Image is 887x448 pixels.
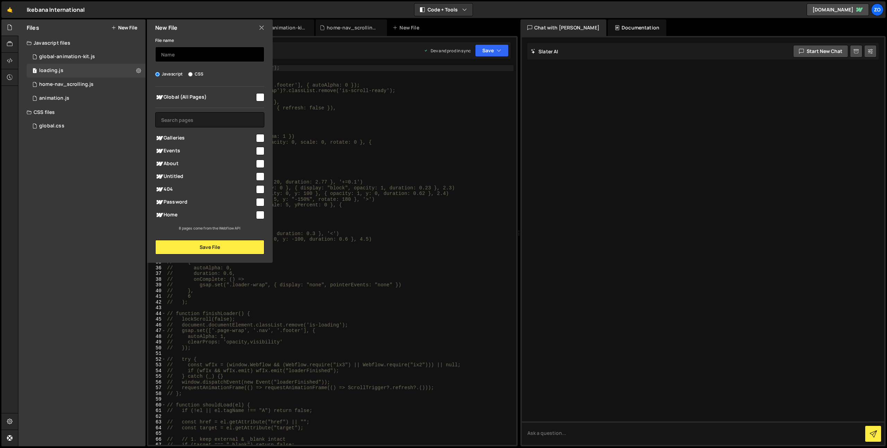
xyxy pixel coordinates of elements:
[871,3,884,16] a: Zo
[148,357,166,362] div: 52
[155,47,264,62] input: Name
[148,425,166,431] div: 64
[39,81,94,88] div: home-nav_scrolling.js
[254,24,306,31] div: global-animation-kit.js
[148,368,166,374] div: 54
[148,265,166,271] div: 36
[188,72,193,77] input: CSS
[148,442,166,448] div: 67
[27,78,146,91] div: 14777/43779.js
[39,123,64,129] div: global.css
[393,24,422,31] div: New File
[155,172,255,181] span: Untitled
[148,288,166,294] div: 40
[27,24,39,32] h2: Files
[148,402,166,408] div: 60
[27,119,146,133] div: 14777/43548.css
[148,419,166,425] div: 63
[155,211,255,219] span: Home
[148,277,166,283] div: 38
[148,299,166,305] div: 42
[148,328,166,334] div: 47
[155,37,174,44] label: File name
[155,93,255,101] span: Global (All Pages)
[148,414,166,420] div: 62
[148,379,166,385] div: 56
[148,437,166,442] div: 66
[39,54,95,60] div: global-animation-kit.js
[33,69,37,74] span: 1
[520,19,606,36] div: Chat with [PERSON_NAME]
[27,50,146,64] div: 14777/38309.js
[148,362,166,368] div: 53
[111,25,137,30] button: New File
[27,6,85,14] div: Ikebana International
[155,71,183,78] label: Javascript
[1,1,18,18] a: 🤙
[155,160,255,168] span: About
[148,345,166,351] div: 50
[39,68,63,74] div: loading.js
[148,339,166,345] div: 49
[155,147,255,155] span: Events
[155,72,160,77] input: Javascript
[18,36,146,50] div: Javascript files
[475,44,509,57] button: Save
[531,48,559,55] h2: Slater AI
[148,316,166,322] div: 45
[148,334,166,340] div: 48
[188,71,203,78] label: CSS
[148,374,166,379] div: 55
[27,91,146,105] div: 14777/43808.js
[18,105,146,119] div: CSS files
[414,3,473,16] button: Code + Tools
[148,305,166,311] div: 43
[793,45,848,57] button: Start new chat
[155,134,255,142] span: Galleries
[155,198,255,206] span: Password
[155,240,264,254] button: Save File
[155,24,177,32] h2: New File
[148,391,166,397] div: 58
[327,24,379,31] div: home-nav_scrolling.js
[608,19,666,36] div: Documentation
[155,185,255,194] span: 404
[148,271,166,277] div: 37
[179,226,240,231] small: 8 pages come from the Webflow API
[148,408,166,414] div: 61
[424,48,471,54] div: Dev and prod in sync
[148,351,166,357] div: 51
[148,282,166,288] div: 39
[148,322,166,328] div: 46
[148,385,166,391] div: 57
[155,112,264,127] input: Search pages
[148,294,166,299] div: 41
[148,431,166,437] div: 65
[148,396,166,402] div: 59
[807,3,869,16] a: [DOMAIN_NAME]
[148,311,166,317] div: 44
[39,95,69,101] div: animation.js
[27,64,146,78] div: 14777/44450.js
